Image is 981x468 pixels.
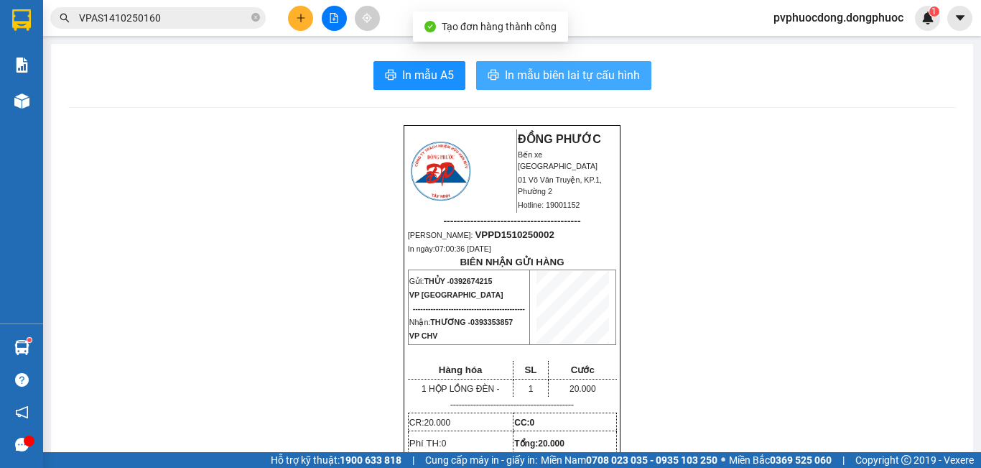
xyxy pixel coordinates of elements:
span: -------------------------------------------- [413,304,525,313]
span: Miền Bắc [729,452,832,468]
span: [PERSON_NAME]: [408,231,554,239]
span: In mẫu biên lai tự cấu hình [505,66,640,84]
span: Gửi: [409,277,493,285]
span: 20.000 [424,418,450,428]
span: printer [385,69,396,83]
button: aim [355,6,380,31]
span: Cước [571,364,595,375]
span: aim [362,13,372,23]
span: | [412,452,414,468]
span: check-circle [424,21,436,32]
span: 0392674215 [450,277,492,285]
img: logo [409,139,473,203]
button: printerIn mẫu biên lai tự cấu hình [476,61,651,90]
span: 1 [529,384,534,394]
span: Hỗ trợ kỹ thuật: [271,452,401,468]
span: pvphuocdong.dongphuoc [762,9,915,27]
span: Tổng: [514,439,564,449]
span: plus [296,13,306,23]
button: caret-down [947,6,972,31]
span: copyright [901,455,911,465]
span: notification [15,405,29,419]
img: warehouse-icon [14,340,29,355]
img: warehouse-icon [14,93,29,109]
span: 0 [442,439,447,449]
span: Miền Nam [541,452,717,468]
span: close-circle [251,13,260,22]
button: file-add [322,6,347,31]
span: Tạo đơn hàng thành công [442,21,557,32]
strong: 0369 525 060 [770,454,832,466]
button: printerIn mẫu A5 [373,61,465,90]
span: THỦY - [424,277,492,285]
span: Cung cấp máy in - giấy in: [425,452,537,468]
span: 0393353857 [470,318,513,326]
span: file-add [329,13,339,23]
p: ------------------------------------------- [408,399,616,410]
span: 1 [931,6,936,17]
button: plus [288,6,313,31]
span: 20.000 [538,439,564,449]
span: CR: [409,418,450,428]
span: caret-down [954,12,967,24]
span: VP CHV [409,331,437,340]
strong: 0708 023 035 - 0935 103 250 [586,454,717,466]
span: In ngày: [408,244,491,253]
strong: ĐỒNG PHƯỚC [518,133,601,145]
input: Tìm tên, số ĐT hoặc mã đơn [79,10,248,26]
span: 01 Võ Văn Truyện, KP.1, Phường 2 [518,175,602,196]
span: 0 [530,418,535,428]
span: 1 HỘP LỒNG ĐÈN - [422,384,499,394]
sup: 1 [929,6,939,17]
strong: 1900 633 818 [340,454,401,466]
sup: 1 [27,338,32,342]
span: Phí TH: [409,438,447,449]
span: THƯƠNG - [430,318,513,326]
span: SL [524,364,536,375]
span: ⚪️ [721,457,725,463]
span: Bến xe [GEOGRAPHIC_DATA] [518,150,598,170]
span: message [15,438,29,451]
span: ----------------------------------------- [443,215,580,226]
span: In mẫu A5 [402,66,454,84]
strong: BIÊN NHẬN GỬI HÀNG [460,257,564,267]
span: Nhận: [409,318,513,326]
span: 07:00:36 [DATE] [435,244,491,253]
img: icon-new-feature [921,12,934,24]
span: question-circle [15,373,29,387]
span: Hàng hóa [439,364,483,375]
span: search [60,13,70,23]
img: solution-icon [14,58,29,73]
span: VPPD1510250002 [475,229,554,240]
span: | [842,452,845,468]
strong: CC: [514,418,534,428]
span: VP [GEOGRAPHIC_DATA] [409,290,503,299]
img: logo-vxr [12,9,31,31]
span: printer [488,69,499,83]
span: close-circle [251,12,260,25]
span: Hotline: 19001152 [518,201,580,209]
span: 20.000 [569,384,596,394]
